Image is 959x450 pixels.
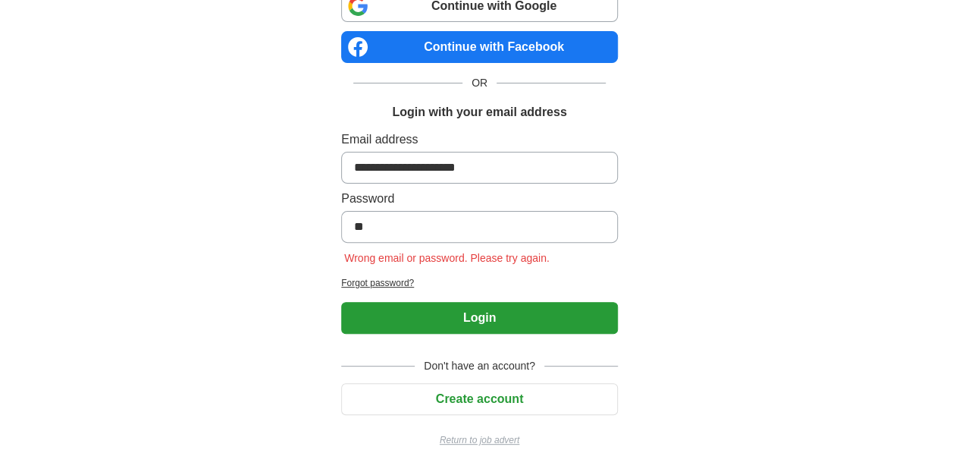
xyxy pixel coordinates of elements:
a: Continue with Facebook [341,31,618,63]
a: Return to job advert [341,433,618,447]
label: Email address [341,131,618,149]
button: Create account [341,383,618,415]
label: Password [341,190,618,208]
h1: Login with your email address [392,103,566,121]
a: Forgot password? [341,276,618,290]
span: OR [462,75,497,91]
span: Wrong email or password. Please try again. [341,252,553,264]
span: Don't have an account? [415,358,544,374]
a: Create account [341,392,618,405]
button: Login [341,302,618,334]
